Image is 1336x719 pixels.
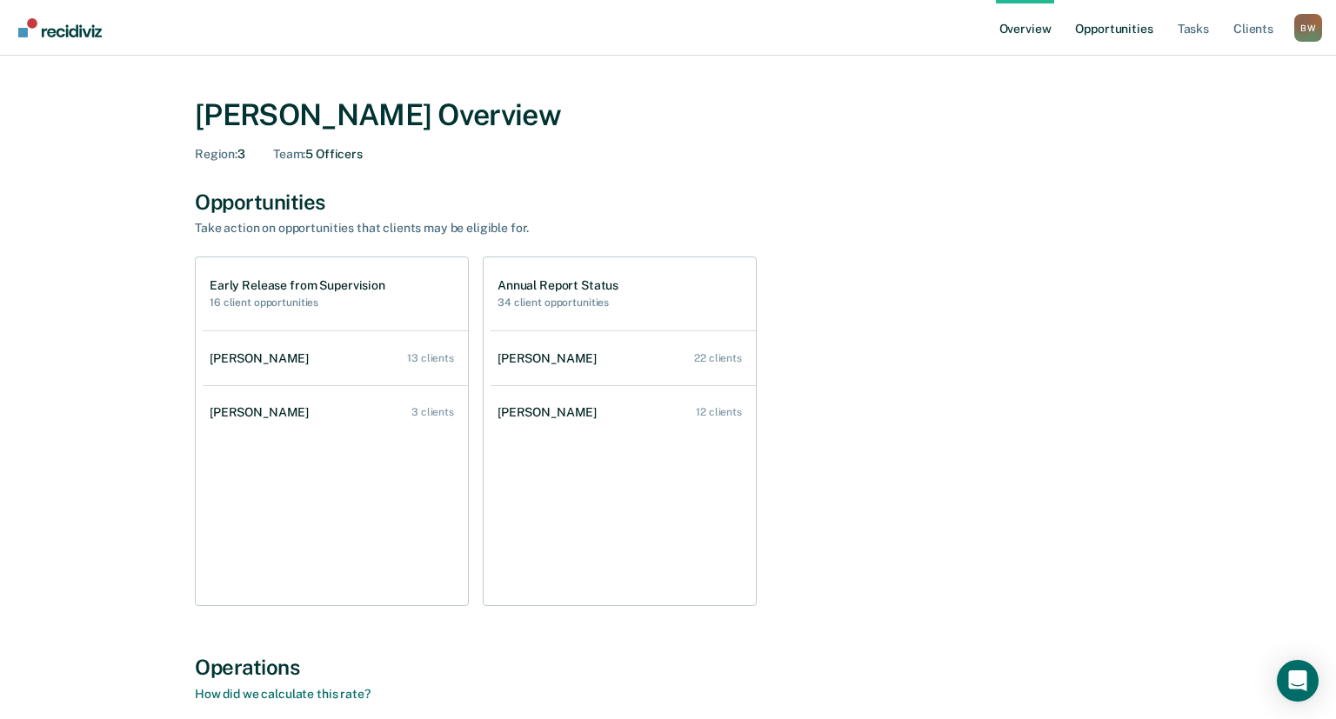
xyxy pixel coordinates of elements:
[491,334,756,383] a: [PERSON_NAME] 22 clients
[210,296,385,309] h2: 16 client opportunities
[498,278,618,293] h1: Annual Report Status
[498,296,618,309] h2: 34 client opportunities
[195,655,1141,680] div: Operations
[195,190,1141,215] div: Opportunities
[491,388,756,437] a: [PERSON_NAME] 12 clients
[195,147,245,162] div: 3
[1294,14,1322,42] div: B W
[696,406,742,418] div: 12 clients
[1294,14,1322,42] button: Profile dropdown button
[273,147,363,162] div: 5 Officers
[195,147,237,161] span: Region :
[694,352,742,364] div: 22 clients
[195,687,371,701] a: How did we calculate this rate?
[498,405,604,420] div: [PERSON_NAME]
[407,352,454,364] div: 13 clients
[203,388,468,437] a: [PERSON_NAME] 3 clients
[203,334,468,383] a: [PERSON_NAME] 13 clients
[411,406,454,418] div: 3 clients
[498,351,604,366] div: [PERSON_NAME]
[273,147,305,161] span: Team :
[210,405,316,420] div: [PERSON_NAME]
[195,97,1141,133] div: [PERSON_NAME] Overview
[195,221,804,236] div: Take action on opportunities that clients may be eligible for.
[210,351,316,366] div: [PERSON_NAME]
[18,18,102,37] img: Recidiviz
[210,278,385,293] h1: Early Release from Supervision
[1277,660,1319,702] div: Open Intercom Messenger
